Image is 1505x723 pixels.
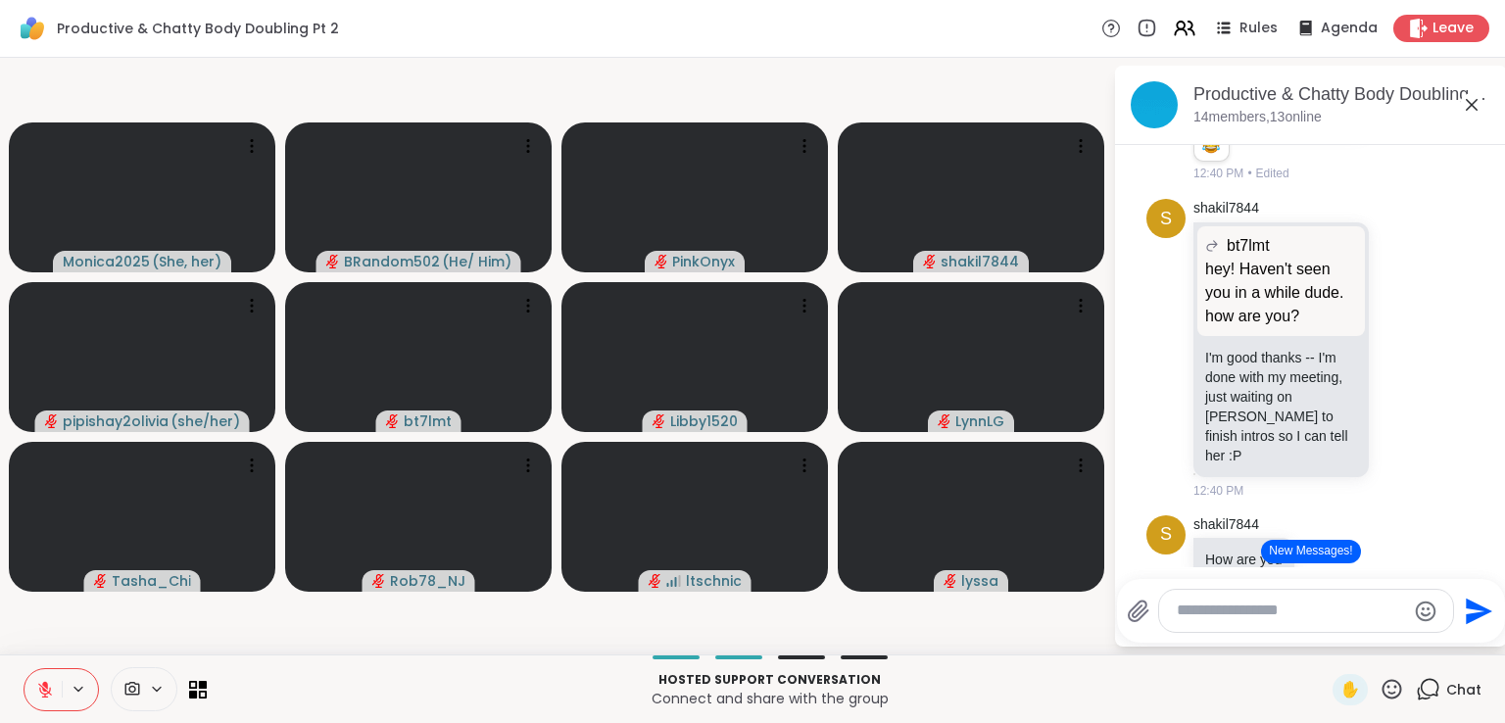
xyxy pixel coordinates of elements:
[1194,130,1229,162] div: Reaction list
[1256,165,1289,182] span: Edited
[218,671,1321,689] p: Hosted support conversation
[941,252,1019,271] span: shakil7844
[686,571,742,591] span: ltschnic
[1205,550,1283,569] p: How are you
[63,411,169,431] span: pipishay2olivia
[649,574,662,588] span: audio-muted
[1131,81,1178,128] img: Productive & Chatty Body Doubling Pt 2, Oct 14
[45,414,59,428] span: audio-muted
[923,255,937,268] span: audio-muted
[218,689,1321,708] p: Connect and share with the group
[1446,680,1481,699] span: Chat
[961,571,998,591] span: lyssa
[1193,108,1322,127] p: 14 members, 13 online
[1205,348,1357,465] p: I'm good thanks -- I'm done with my meeting, just waiting on [PERSON_NAME] to finish intros so I ...
[938,414,951,428] span: audio-muted
[170,411,240,431] span: ( she/her )
[57,19,339,38] span: Productive & Chatty Body Doubling Pt 2
[1321,19,1378,38] span: Agenda
[655,255,668,268] span: audio-muted
[670,411,738,431] span: Libby1520
[653,414,666,428] span: audio-muted
[1247,165,1251,182] span: •
[1414,600,1437,623] button: Emoji picker
[1193,165,1243,182] span: 12:40 PM
[1177,601,1405,621] textarea: Type your message
[16,12,49,45] img: ShareWell Logomark
[112,571,191,591] span: Tasha_Chi
[1261,540,1360,563] button: New Messages!
[1160,521,1172,548] span: s
[404,411,452,431] span: bt7lmt
[1239,19,1278,38] span: Rules
[1340,678,1360,701] span: ✋
[344,252,440,271] span: BRandom502
[672,252,735,271] span: PinkOnyx
[944,574,957,588] span: audio-muted
[1193,515,1259,535] a: shakil7844
[326,255,340,268] span: audio-muted
[442,252,511,271] span: ( He/ Him )
[390,571,465,591] span: Rob78_NJ
[1205,258,1357,328] p: hey! Haven't seen you in a while dude. how are you?
[1227,234,1270,258] span: bt7lmt
[1193,82,1491,107] div: Productive & Chatty Body Doubling Pt 2, [DATE]
[1200,138,1221,154] button: Reactions: haha
[1193,199,1259,218] a: shakil7844
[63,252,150,271] span: Monica2025
[1160,206,1172,232] span: s
[955,411,1004,431] span: LynnLG
[94,574,108,588] span: audio-muted
[372,574,386,588] span: audio-muted
[1454,589,1498,633] button: Send
[1432,19,1474,38] span: Leave
[152,252,221,271] span: ( She, her )
[1193,482,1243,500] span: 12:40 PM
[386,414,400,428] span: audio-muted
